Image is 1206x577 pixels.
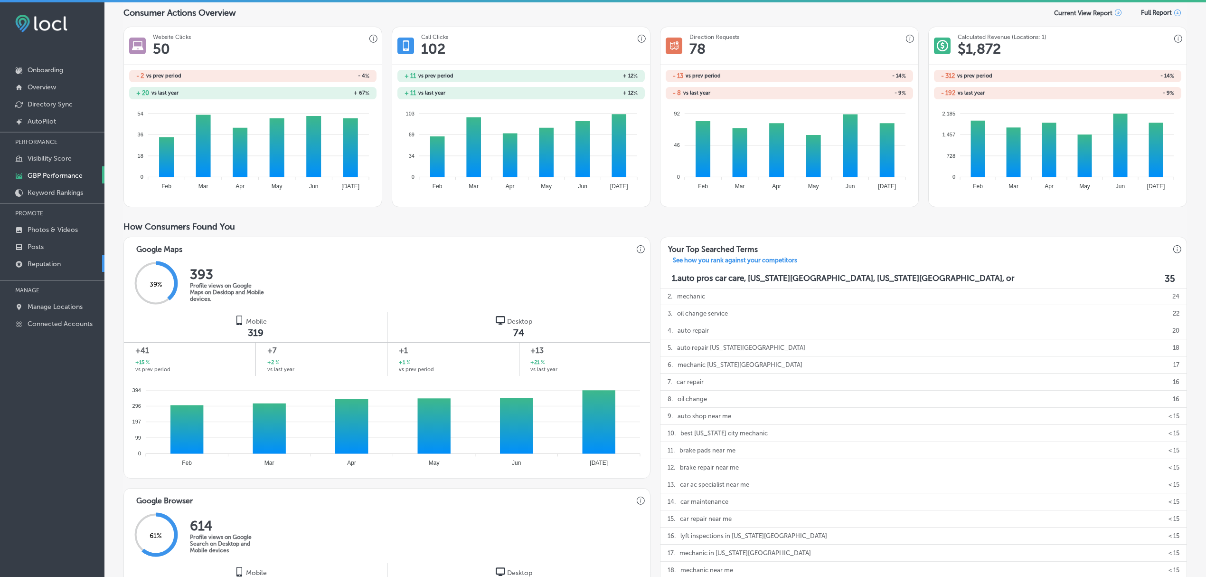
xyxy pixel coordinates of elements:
[633,90,638,96] span: %
[28,154,72,163] p: Visibility Score
[235,567,244,577] img: logo
[878,183,896,190] tspan: [DATE]
[28,100,73,108] p: Directory Sync
[406,110,415,116] tspan: 103
[421,40,445,58] h1: 102
[677,339,805,356] p: auto repair [US_STATE][GEOGRAPHIC_DATA]
[680,476,749,493] p: car ac specialist near me
[902,90,906,96] span: %
[123,8,236,18] span: Consumer Actions Overview
[677,305,728,322] p: oil change service
[973,183,983,190] tspan: Feb
[530,367,557,372] span: vs last year
[698,183,708,190] tspan: Feb
[405,89,416,96] h2: + 11
[253,90,369,96] h2: + 67
[28,320,93,328] p: Connected Accounts
[1058,73,1174,79] h2: - 14
[673,89,681,96] h2: - 8
[153,34,191,40] h3: Website Clicks
[136,72,144,79] h2: - 2
[421,34,448,40] h3: Call Clicks
[182,460,192,466] tspan: Feb
[144,359,150,367] span: %
[668,476,675,493] p: 13 .
[190,282,266,302] p: Profile views on Google Maps on Desktop and Mobile devices.
[790,90,906,96] h2: - 9
[941,89,955,96] h2: - 192
[1045,183,1054,190] tspan: Apr
[409,132,415,137] tspan: 69
[665,257,805,267] a: See how you rank against your competitors
[673,72,683,79] h2: - 13
[1173,391,1179,407] p: 16
[808,183,819,190] tspan: May
[1168,442,1179,459] p: < 15
[1168,493,1179,510] p: < 15
[677,288,705,305] p: mechanic
[507,317,532,326] span: Desktop
[679,442,735,459] p: brake pads near me
[347,460,356,466] tspan: Apr
[668,305,672,322] p: 3 .
[772,183,781,190] tspan: Apr
[405,72,416,79] h2: + 11
[28,260,61,268] p: Reputation
[190,534,266,554] p: Profile views on Google Search on Desktop and Mobile devices
[1058,90,1174,96] h2: - 9
[138,153,143,158] tspan: 18
[153,40,170,58] h1: 50
[433,183,443,190] tspan: Feb
[633,73,638,79] span: %
[151,90,179,96] span: vs last year
[138,132,143,137] tspan: 36
[412,174,415,180] tspan: 0
[132,419,141,424] tspan: 197
[680,493,728,510] p: car maintenance
[680,528,827,544] p: lyft inspections in [US_STATE][GEOGRAPHIC_DATA]
[1168,528,1179,544] p: < 15
[668,288,672,305] p: 2 .
[530,359,545,367] h2: +21
[506,183,515,190] tspan: Apr
[1079,183,1090,190] tspan: May
[668,322,673,339] p: 4 .
[1141,9,1172,16] span: Full Report
[399,359,410,367] h2: +1
[264,460,274,466] tspan: Mar
[513,327,524,338] span: 74
[28,226,78,234] p: Photos & Videos
[246,317,267,326] span: Mobile
[668,425,676,442] p: 10 .
[365,73,369,79] span: %
[1116,183,1125,190] tspan: Jun
[236,183,245,190] tspan: Apr
[146,73,181,78] span: vs prev period
[418,73,453,78] span: vs prev period
[1170,90,1174,96] span: %
[590,460,608,466] tspan: [DATE]
[150,532,162,540] span: 61 %
[1165,273,1175,284] label: 35
[135,345,244,356] span: +41
[952,174,955,180] tspan: 0
[28,243,44,251] p: Posts
[668,339,672,356] p: 5 .
[679,545,811,561] p: mechanic in [US_STATE][GEOGRAPHIC_DATA]
[1168,545,1179,561] p: < 15
[674,110,680,116] tspan: 92
[272,183,283,190] tspan: May
[530,345,639,356] span: +13
[680,425,768,442] p: best [US_STATE] city mechanic
[680,459,739,476] p: brake repair near me
[668,528,676,544] p: 16 .
[138,451,141,456] tspan: 0
[678,356,802,373] p: mechanic [US_STATE][GEOGRAPHIC_DATA]
[674,142,680,148] tspan: 46
[1168,425,1179,442] p: < 15
[135,359,150,367] h2: +15
[668,408,673,424] p: 9 .
[123,221,235,232] span: How Consumers Found You
[28,172,83,180] p: GBP Performance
